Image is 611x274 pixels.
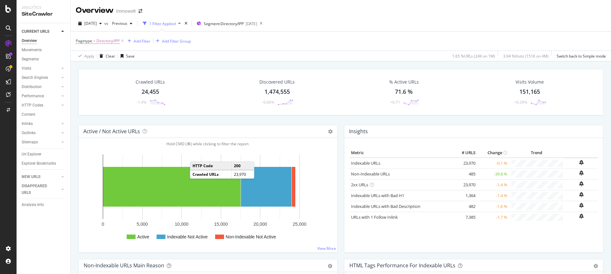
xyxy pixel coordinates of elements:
[22,151,66,158] a: Url Explorer
[96,37,120,45] span: Directory/IPP
[452,212,477,223] td: 7,385
[22,111,35,118] div: Content
[477,212,509,223] td: -1.7 %
[83,127,140,136] h4: Active / Not Active URLs
[514,99,527,105] div: +0.29%
[22,183,60,196] a: DISAPPEARED URLS
[109,21,127,26] span: Previous
[22,174,40,180] div: NEW URLS
[22,202,44,208] div: Analysis Info
[452,53,495,59] div: 1.65 % URLs ( 24K on 1M )
[390,99,400,105] div: +0.71
[557,53,606,59] div: Switch back to Simple mode
[579,192,584,197] div: bell-plus
[452,201,477,212] td: 482
[149,21,176,26] div: 1 Filter Applied
[477,168,509,179] td: -39.8 %
[76,51,94,61] button: Apply
[232,170,254,178] td: 23,970
[509,148,565,158] th: Trend
[138,9,142,13] div: arrow-right-arrow-left
[22,65,31,72] div: Visits
[204,21,244,26] span: Segment: Directory/IPP
[351,203,420,209] a: Indexable URLs with Bad Description
[262,99,274,105] div: -0.66%
[22,202,66,208] a: Analysis Info
[579,160,584,165] div: bell-plus
[134,38,151,44] div: Add Filter
[116,8,136,14] div: Immowelt
[102,222,104,227] text: 0
[477,179,509,190] td: -1.4 %
[22,47,66,53] a: Movements
[22,102,43,109] div: HTTP Codes
[328,129,333,134] i: Options
[351,214,398,220] a: URLs with 1 Follow Inlink
[232,162,254,170] td: 200
[84,53,94,59] div: Apply
[84,148,330,247] svg: A chart.
[349,127,368,136] h4: Insights
[22,56,66,63] a: Segments
[452,148,477,158] th: # URLS
[22,120,60,127] a: Inlinks
[579,181,584,186] div: bell-plus
[183,20,189,27] div: times
[22,47,42,53] div: Movements
[140,18,183,29] button: 1 Filter Applied
[22,56,39,63] div: Segments
[97,51,115,61] button: Clear
[22,160,66,167] a: Explorer Bookmarks
[226,234,276,239] text: Non-Indexable Not Active
[104,21,109,26] span: vs
[22,174,60,180] a: NEW URLS
[118,51,135,61] button: Save
[93,38,95,44] span: =
[167,234,208,239] text: Indexable Not Active
[22,102,60,109] a: HTTP Codes
[22,28,60,35] a: CURRENT URLS
[22,5,65,10] div: Analytics
[84,21,97,26] span: 2025 Aug. 8th
[76,38,92,44] span: Pagetype
[214,222,228,227] text: 15,000
[264,88,290,96] div: 1,474,555
[106,53,115,59] div: Clear
[76,5,114,16] div: Overview
[246,21,257,26] div: [DATE]
[142,88,159,96] div: 24,455
[22,38,37,44] div: Overview
[293,222,306,227] text: 25,000
[22,84,60,90] a: Distribution
[351,160,380,166] a: Indexable URLs
[395,88,413,96] div: 71.6 %
[253,222,267,227] text: 20,000
[22,160,56,167] div: Explorer Bookmarks
[351,182,368,188] a: 2xx URLs
[22,151,41,158] div: Url Explorer
[22,120,33,127] div: Inlinks
[84,262,164,269] div: Non-Indexable URLs Main Reason
[579,203,584,208] div: bell-plus
[554,51,606,61] button: Switch back to Simple mode
[349,262,455,269] div: HTML Tags Performance for Indexable URLs
[389,79,419,85] div: % Active URLs
[109,18,135,29] button: Previous
[503,53,549,59] div: 3.94 % Visits ( 151K on 4M )
[22,74,60,81] a: Search Engines
[194,18,257,29] button: Segment:Directory/IPP[DATE]
[317,246,336,251] a: View More
[22,93,44,99] div: Performance
[153,37,191,45] button: Add Filter Group
[452,168,477,179] td: 485
[351,193,404,198] a: Indexable URLs with Bad H1
[190,162,232,170] td: HTTP Code
[22,130,60,136] a: Outlinks
[76,18,104,29] button: [DATE]
[22,139,60,146] a: Sitemaps
[349,148,452,158] th: Metric
[137,222,148,227] text: 5,000
[22,65,60,72] a: Visits
[22,28,49,35] div: CURRENT URLS
[477,190,509,201] td: -1.4 %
